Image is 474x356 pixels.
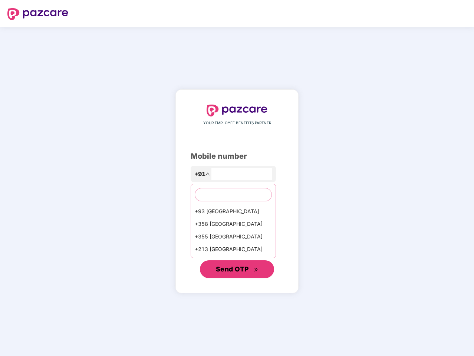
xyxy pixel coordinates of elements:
span: double-right [254,267,259,272]
span: YOUR EMPLOYEE BENEFITS PARTNER [203,120,271,126]
span: +91 [194,169,205,179]
img: logo [7,8,68,20]
img: logo [207,105,267,116]
div: +1684 AmericanSamoa [191,256,276,268]
div: +358 [GEOGRAPHIC_DATA] [191,218,276,230]
span: Send OTP [216,265,249,273]
div: +93 [GEOGRAPHIC_DATA] [191,205,276,218]
div: +213 [GEOGRAPHIC_DATA] [191,243,276,256]
div: Mobile number [191,151,283,162]
span: up [205,172,210,176]
button: Send OTPdouble-right [200,260,274,278]
div: +355 [GEOGRAPHIC_DATA] [191,230,276,243]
